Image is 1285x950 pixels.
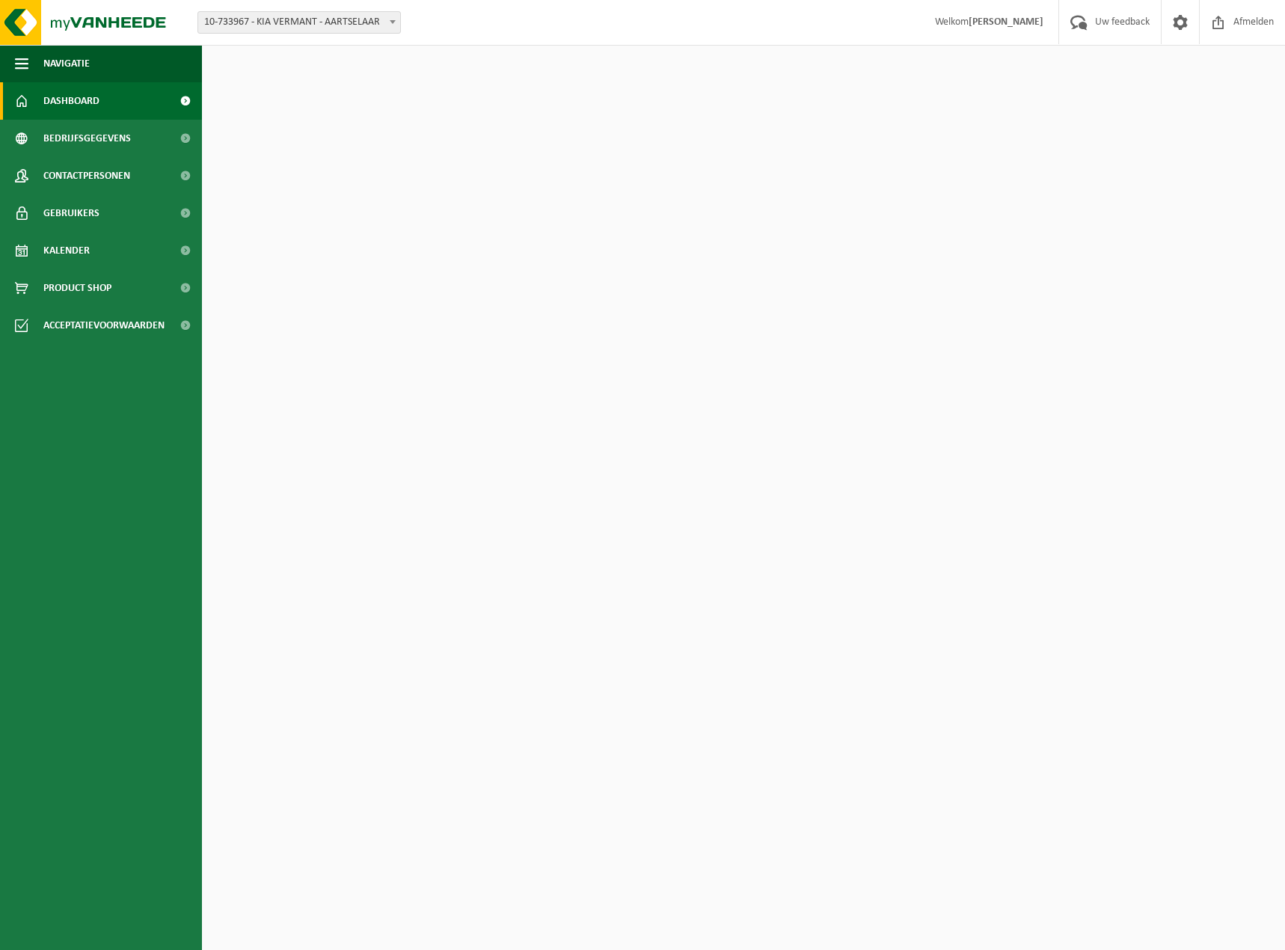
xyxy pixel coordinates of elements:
span: Product Shop [43,269,111,307]
strong: [PERSON_NAME] [969,16,1043,28]
span: Acceptatievoorwaarden [43,307,165,344]
span: Kalender [43,232,90,269]
span: Bedrijfsgegevens [43,120,131,157]
span: 10-733967 - KIA VERMANT - AARTSELAAR [198,12,400,33]
span: 10-733967 - KIA VERMANT - AARTSELAAR [197,11,401,34]
span: Navigatie [43,45,90,82]
span: Contactpersonen [43,157,130,194]
span: Gebruikers [43,194,99,232]
span: Dashboard [43,82,99,120]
